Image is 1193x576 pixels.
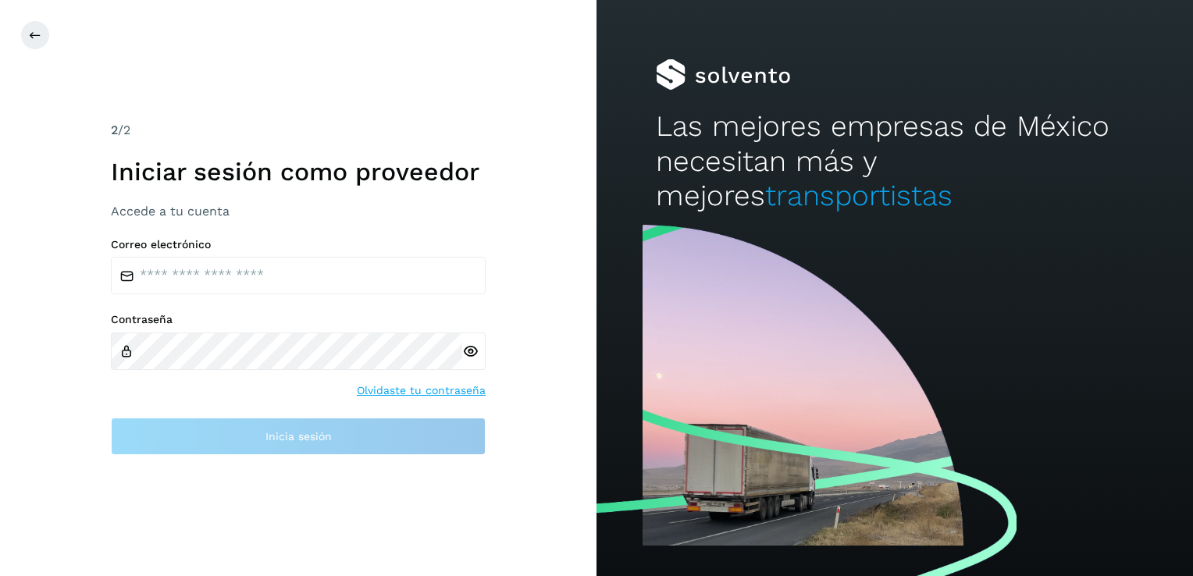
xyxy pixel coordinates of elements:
[265,431,332,442] span: Inicia sesión
[111,123,118,137] span: 2
[111,204,486,219] h3: Accede a tu cuenta
[111,313,486,326] label: Contraseña
[111,121,486,140] div: /2
[357,382,486,399] a: Olvidaste tu contraseña
[656,109,1133,213] h2: Las mejores empresas de México necesitan más y mejores
[111,157,486,187] h1: Iniciar sesión como proveedor
[765,179,953,212] span: transportistas
[111,238,486,251] label: Correo electrónico
[111,418,486,455] button: Inicia sesión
